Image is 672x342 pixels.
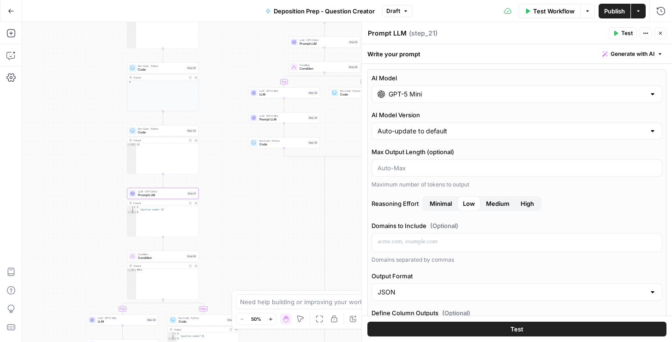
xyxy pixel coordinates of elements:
[162,174,164,187] g: Edge from step_54 to step_21
[283,98,285,112] g: Edge from step_38 to step_39
[186,66,197,70] div: Step 20
[389,90,645,99] input: Select a model
[372,196,662,211] label: Reasoning Effort
[98,316,144,320] span: LLM · GPT-5 Mini
[248,87,320,98] div: LLM · GPT-5 MiniLLMStep 38
[308,141,318,145] div: Step 50
[259,139,306,143] span: Run Code · Python
[179,316,225,320] span: Run Code · Python
[98,319,144,324] span: LLM
[168,337,177,340] div: 3
[248,137,320,148] div: Run Code · PythonCodeStep 50
[348,65,358,69] div: Step 36
[162,111,164,125] g: Edge from step_20 to step_54
[127,251,199,300] div: ConditionConditionStep 26Outputnull
[259,142,306,147] span: Code
[510,325,523,334] span: Test
[424,196,457,211] button: Reasoning EffortLowMediumHigh
[378,288,645,297] input: JSON
[259,92,306,97] span: LLM
[442,308,470,318] span: (Optional)
[308,91,318,95] div: Step 38
[519,4,580,18] button: Test Workflow
[300,66,346,71] span: Condition
[308,116,318,120] div: Step 39
[289,61,360,72] div: ConditionConditionStep 36
[300,42,347,46] span: Prompt LLM
[386,7,400,15] span: Draft
[329,87,401,98] div: Run Code · PythonCodeStep 49
[259,117,306,122] span: Prompt LLM
[251,315,261,323] span: 50%
[186,254,197,258] div: Step 26
[372,256,662,264] div: Domains separated by commas
[599,4,630,18] button: Publish
[300,63,346,67] span: Condition
[609,27,637,39] button: Test
[604,6,625,16] span: Publish
[300,38,347,42] span: LLM · GPT-5 Mini
[138,256,185,260] span: Condition
[127,125,199,174] div: Run Code · PythonCodeStep 54Output[]
[186,129,197,133] div: Step 54
[362,44,672,63] div: Write your prompt
[274,6,375,16] span: Deposition Prep - Question Creator
[382,5,413,17] button: Draft
[87,314,158,325] div: LLM · GPT-5 MiniLLMStep 29
[127,269,136,271] div: 1
[348,40,358,44] div: Step 19
[324,48,325,61] g: Edge from step_19 to step_36
[162,237,164,250] g: Edge from step_21 to step_26
[138,127,185,131] span: Run Code · Python
[138,64,185,68] span: Run Code · Python
[259,89,306,93] span: LLM · GPT-5 Mini
[372,110,662,120] label: AI Model Version
[138,67,185,72] span: Code
[122,300,163,314] g: Edge from step_26 to step_29
[368,29,407,38] textarea: Prompt LLM
[168,332,177,335] div: 1
[168,335,177,338] div: 2
[372,221,662,230] label: Domains to Include
[463,199,475,208] span: Low
[259,114,306,118] span: LLM · GPT-5 Mini
[127,188,199,237] div: LLM · GPT-5 MiniPrompt LLMStep 21Output{ "question_number":5}
[163,300,204,314] g: Edge from step_26 to step_43
[133,201,186,205] div: Output
[430,221,458,230] span: (Optional)
[599,48,666,60] button: Generate with AI
[378,163,656,173] input: Auto-Max
[340,92,387,97] span: Code
[533,6,575,16] span: Test Workflow
[248,112,320,123] div: LLM · GPT-5 MiniPrompt LLMStep 39
[611,50,654,58] span: Generate with AI
[283,123,285,137] g: Edge from step_39 to step_50
[324,23,325,36] g: Edge from step_55 to step_19
[430,199,452,208] span: Minimal
[138,130,185,135] span: Code
[372,271,662,281] label: Output Format
[187,192,197,196] div: Step 21
[127,206,136,209] div: 1
[174,328,227,331] div: Output
[122,325,123,339] g: Edge from step_29 to step_32
[372,73,662,83] label: AI Model
[372,308,662,318] label: Define Column Outputs
[409,29,438,38] span: ( step_21 )
[179,319,225,324] span: Code
[367,322,666,337] button: Test
[146,318,156,322] div: Step 29
[127,143,136,146] div: 1
[378,126,645,136] input: Auto-update to default
[515,196,540,211] button: Reasoning EffortMinimalLowMedium
[283,72,324,87] g: Edge from step_36 to step_38
[227,318,237,322] div: Step 43
[521,199,534,208] span: High
[260,4,380,18] button: Deposition Prep - Question Creator
[133,264,186,268] div: Output
[133,206,136,209] span: Toggle code folding, rows 1 through 3
[340,89,387,93] span: Run Code · Python
[289,36,360,48] div: LLM · GPT-5 MiniPrompt LLMStep 19
[174,332,177,335] span: Toggle code folding, rows 1 through 3
[284,148,325,159] g: Edge from step_50 to step_36-conditional-end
